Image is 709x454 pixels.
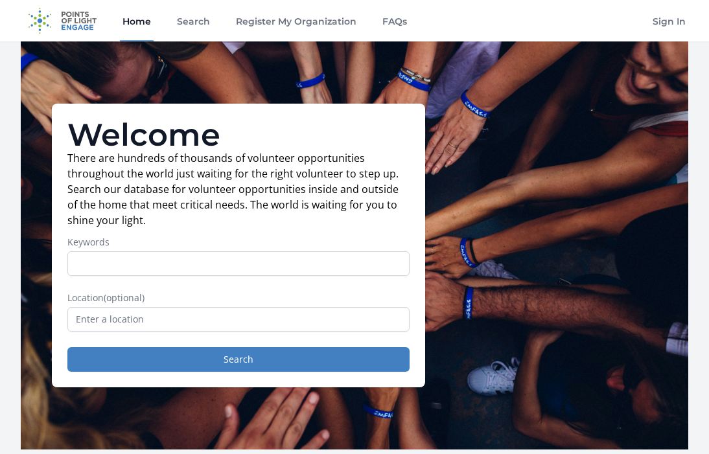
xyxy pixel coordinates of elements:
[67,307,410,332] input: Enter a location
[67,291,410,304] label: Location
[67,236,410,249] label: Keywords
[67,119,410,150] h1: Welcome
[104,291,145,304] span: (optional)
[67,347,410,372] button: Search
[67,150,410,228] p: There are hundreds of thousands of volunteer opportunities throughout the world just waiting for ...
